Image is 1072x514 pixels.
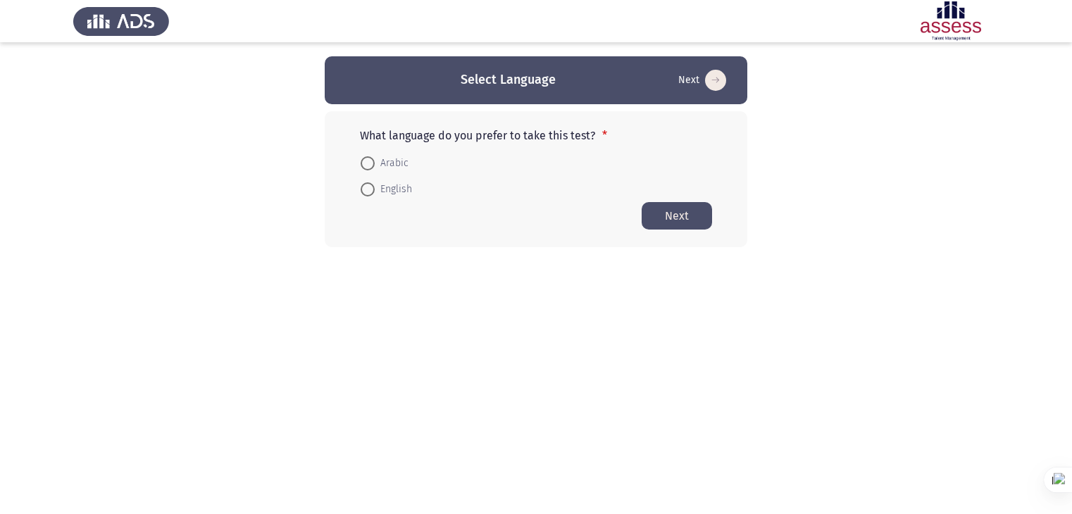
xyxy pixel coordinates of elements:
[903,1,999,41] img: Assessment logo of Potentiality Assessment
[375,181,412,198] span: English
[360,129,712,142] p: What language do you prefer to take this test?
[674,69,730,92] button: Start assessment
[73,1,169,41] img: Assess Talent Management logo
[375,155,409,172] span: Arabic
[642,202,712,230] button: Start assessment
[461,71,556,89] h3: Select Language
